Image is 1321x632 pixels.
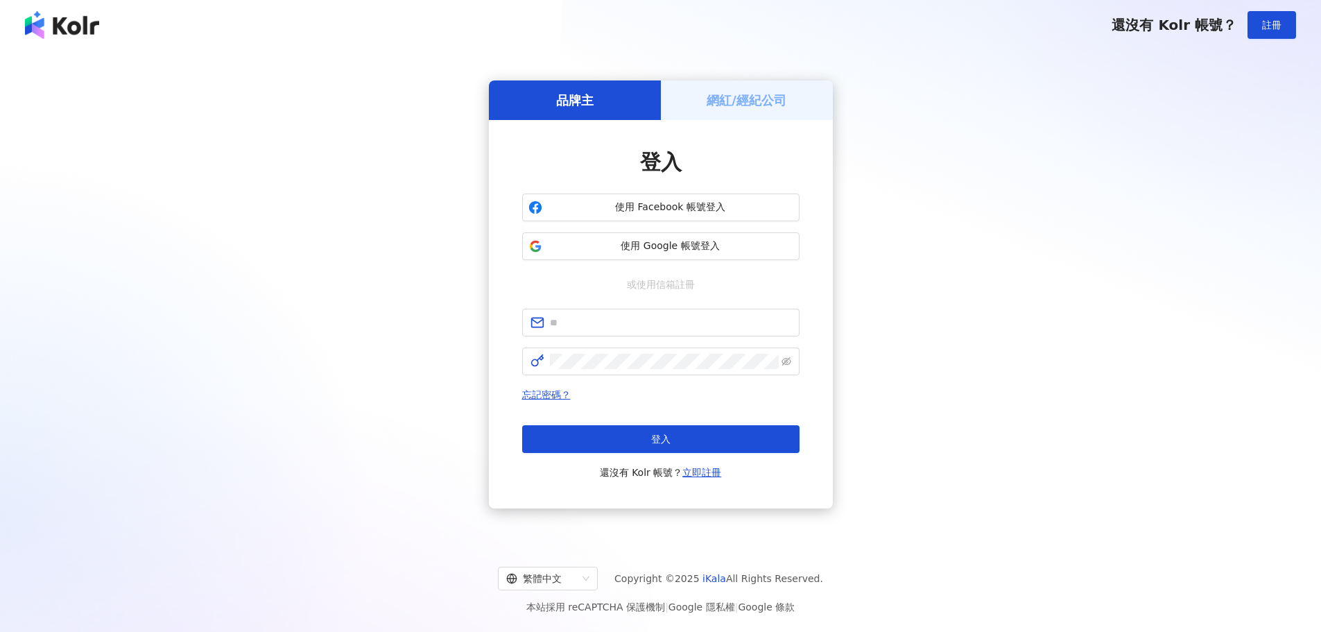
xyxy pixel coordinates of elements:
[548,200,793,214] span: 使用 Facebook 帳號登入
[782,357,791,366] span: eye-invisible
[665,601,668,613] span: |
[1262,19,1281,31] span: 註冊
[522,194,800,221] button: 使用 Facebook 帳號登入
[1247,11,1296,39] button: 註冊
[1112,17,1236,33] span: 還沒有 Kolr 帳號？
[600,464,722,481] span: 還沒有 Kolr 帳號？
[668,601,735,613] a: Google 隱私權
[617,277,705,292] span: 或使用信箱註冊
[506,567,577,590] div: 繁體中文
[548,239,793,253] span: 使用 Google 帳號登入
[25,11,99,39] img: logo
[735,601,739,613] span: |
[556,92,594,109] h5: 品牌主
[526,599,795,615] span: 本站採用 reCAPTCHA 保護機制
[682,467,721,478] a: 立即註冊
[522,389,571,400] a: 忘記密碼？
[522,232,800,260] button: 使用 Google 帳號登入
[614,570,823,587] span: Copyright © 2025 All Rights Reserved.
[702,573,726,584] a: iKala
[522,425,800,453] button: 登入
[640,150,682,174] span: 登入
[651,434,671,445] span: 登入
[738,601,795,613] a: Google 條款
[707,92,786,109] h5: 網紅/經紀公司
